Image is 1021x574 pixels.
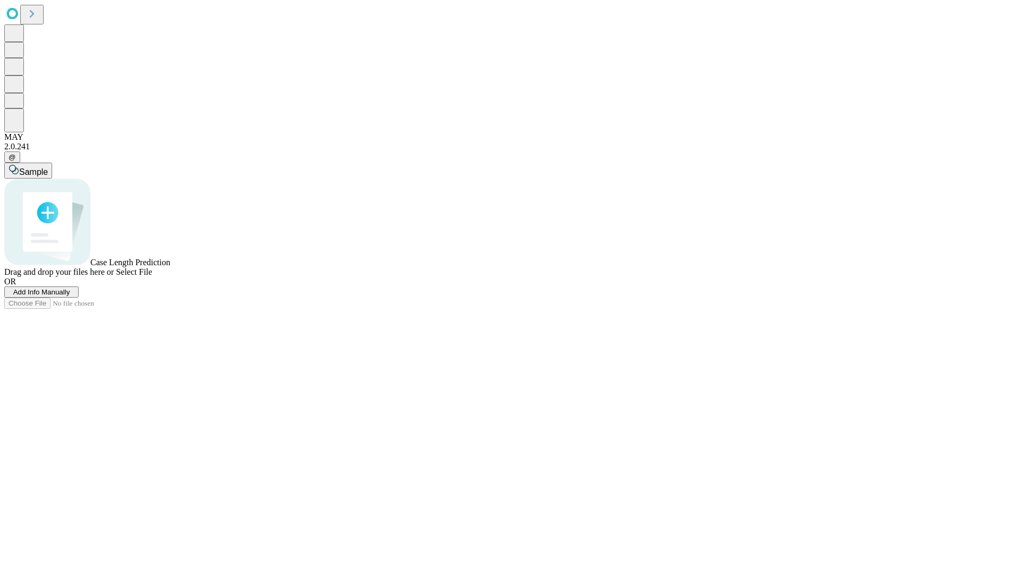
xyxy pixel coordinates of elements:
button: Add Info Manually [4,286,79,298]
span: Add Info Manually [13,288,70,296]
span: Sample [19,167,48,176]
div: MAY [4,132,1017,142]
span: @ [9,153,16,161]
button: @ [4,151,20,163]
span: OR [4,277,16,286]
div: 2.0.241 [4,142,1017,151]
span: Select File [116,267,152,276]
button: Sample [4,163,52,179]
span: Drag and drop your files here or [4,267,114,276]
span: Case Length Prediction [90,258,170,267]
